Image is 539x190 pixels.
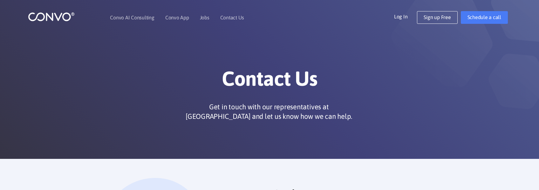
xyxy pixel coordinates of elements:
[110,15,154,20] a: Convo AI Consulting
[417,11,457,24] a: Sign up Free
[220,15,244,20] a: Contact Us
[165,15,189,20] a: Convo App
[394,11,417,21] a: Log In
[200,15,209,20] a: Jobs
[183,102,355,121] p: Get in touch with our representatives at [GEOGRAPHIC_DATA] and let us know how we can help.
[461,11,508,24] a: Schedule a call
[93,66,446,96] h1: Contact Us
[28,12,75,22] img: logo_1.png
